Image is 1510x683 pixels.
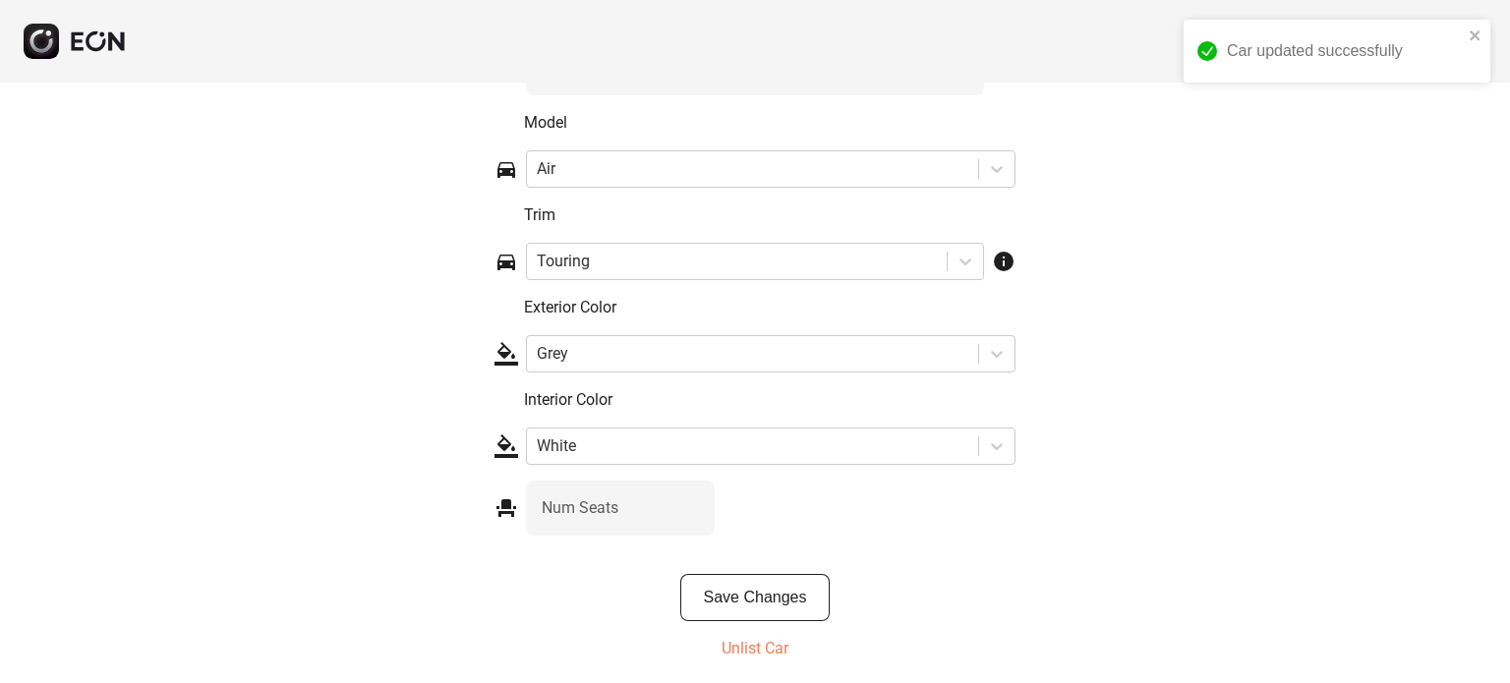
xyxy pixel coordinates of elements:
[1469,28,1482,43] button: close
[1227,39,1463,63] div: Car updated successfully
[992,250,1016,273] span: info
[524,388,1016,412] p: Interior Color
[494,250,518,273] span: directions_car
[494,342,518,366] span: format_color_fill
[494,434,518,458] span: format_color_fill
[524,111,1016,135] p: Model
[494,157,518,181] span: directions_car
[680,574,831,621] button: Save Changes
[722,637,788,660] p: Unlist Car
[524,296,1016,319] p: Exterior Color
[542,496,618,520] label: Num Seats
[524,203,1016,227] p: Trim
[494,496,518,520] span: event_seat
